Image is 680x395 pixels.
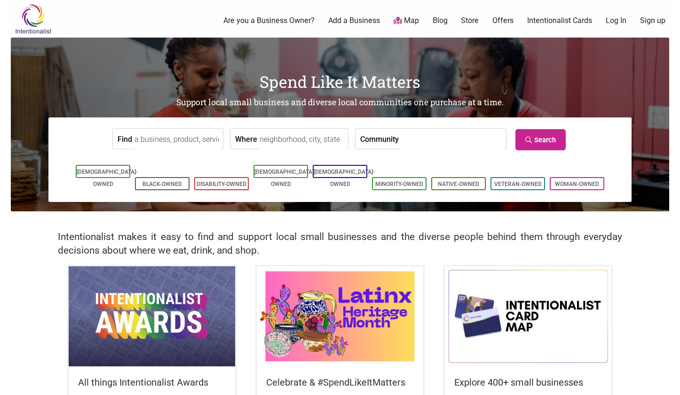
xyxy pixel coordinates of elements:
img: Intentionalist [11,4,55,34]
img: Intentionalist Card Map [445,266,611,366]
a: Map [394,15,419,26]
img: Latinx / Hispanic Heritage Month [257,266,423,366]
a: Minority-Owned [375,181,423,187]
a: Intentionalist Cards [527,15,592,26]
a: Offers [492,15,514,26]
a: Add a Business [328,15,380,26]
img: Intentionalist Awards [69,266,235,366]
a: Veteran-Owned [494,181,542,187]
input: a business, product, service [134,129,221,150]
h5: All things Intentionalist Awards [78,376,226,389]
a: Log In [606,15,626,26]
a: Black-Owned [142,181,182,187]
h2: Support local small business and diverse local communities one purchase at a time. [11,97,669,108]
a: Search [515,129,566,150]
a: Woman-Owned [555,181,599,187]
h1: Spend Like It Matters [11,70,669,93]
a: [DEMOGRAPHIC_DATA]-Owned [77,169,138,187]
a: [DEMOGRAPHIC_DATA]-Owned [254,169,316,187]
a: Store [461,15,479,26]
h5: Celebrate & #SpendLikeItMatters [266,376,414,389]
a: Native-Owned [438,181,479,187]
a: [DEMOGRAPHIC_DATA]-Owned [314,169,375,187]
a: Sign up [640,15,665,26]
a: Disability-Owned [197,181,246,187]
h5: Explore 400+ small businesses [454,376,602,389]
label: Community [360,129,399,149]
input: neighborhood, city, state [260,129,346,150]
h2: Intentionalist makes it easy to find and support local small businesses and the diverse people be... [58,230,622,257]
a: Are you a Business Owner? [223,15,315,26]
label: Find [118,129,132,149]
a: Blog [433,15,448,26]
label: Where [235,129,257,149]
